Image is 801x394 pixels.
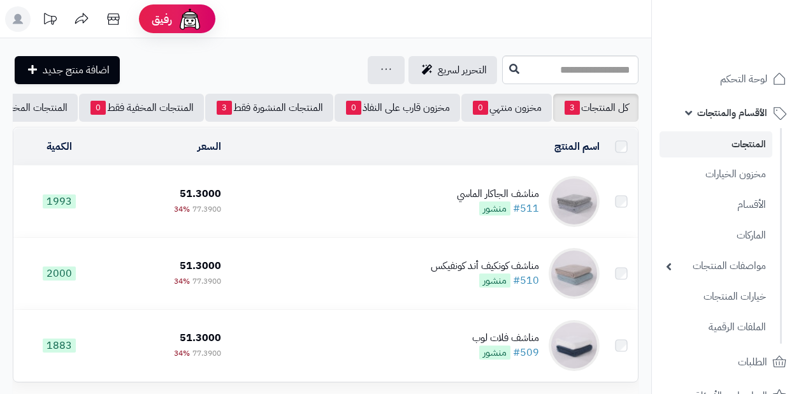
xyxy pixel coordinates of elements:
span: 0 [346,101,361,115]
a: المنتجات [660,131,772,157]
a: الماركات [660,222,772,249]
span: الأقسام والمنتجات [697,104,767,122]
div: مناشف كونكيف أند كونفيكس [431,259,539,274]
span: 0 [90,101,106,115]
a: مخزون منتهي0 [461,94,552,122]
a: #509 [513,345,539,360]
span: 77.3900 [192,275,221,287]
span: 34% [174,203,190,215]
a: التحرير لسريع [408,56,497,84]
span: 51.3000 [180,186,221,201]
div: مناشف فلات لوب [472,331,539,346]
span: رفيق [152,11,172,27]
a: الطلبات [660,347,793,377]
a: مخزون الخيارات [660,161,772,188]
a: مواصفات المنتجات [660,252,772,280]
span: لوحة التحكم [720,70,767,88]
span: 34% [174,275,190,287]
span: منشور [479,274,510,288]
span: 3 [565,101,580,115]
img: ai-face.png [177,6,203,32]
div: مناشف الجاكار الماسي [457,187,539,201]
a: المنتجات المخفية فقط0 [79,94,204,122]
span: منشور [479,201,510,215]
img: مناشف الجاكار الماسي [549,176,600,227]
a: لوحة التحكم [660,64,793,94]
a: اسم المنتج [554,139,600,154]
img: مناشف فلات لوب [549,320,600,371]
a: مخزون قارب على النفاذ0 [335,94,460,122]
span: 51.3000 [180,258,221,274]
span: 3 [217,101,232,115]
span: 34% [174,347,190,359]
span: اضافة منتج جديد [43,62,110,78]
a: #511 [513,201,539,216]
span: 1993 [43,194,76,208]
a: تحديثات المنصة [34,6,66,35]
a: #510 [513,273,539,288]
a: المنتجات المنشورة فقط3 [205,94,333,122]
span: 0 [473,101,488,115]
img: مناشف كونكيف أند كونفيكس [549,248,600,299]
span: منشور [479,346,510,360]
span: 51.3000 [180,330,221,346]
span: 77.3900 [192,203,221,215]
span: 1883 [43,339,76,353]
span: الطلبات [738,353,767,371]
a: السعر [198,139,221,154]
a: الأقسام [660,191,772,219]
a: الكمية [47,139,72,154]
a: كل المنتجات3 [553,94,639,122]
img: logo-2.png [714,33,789,59]
a: اضافة منتج جديد [15,56,120,84]
span: 77.3900 [192,347,221,359]
a: الملفات الرقمية [660,314,772,341]
a: خيارات المنتجات [660,283,772,310]
span: التحرير لسريع [438,62,487,78]
span: 2000 [43,266,76,281]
